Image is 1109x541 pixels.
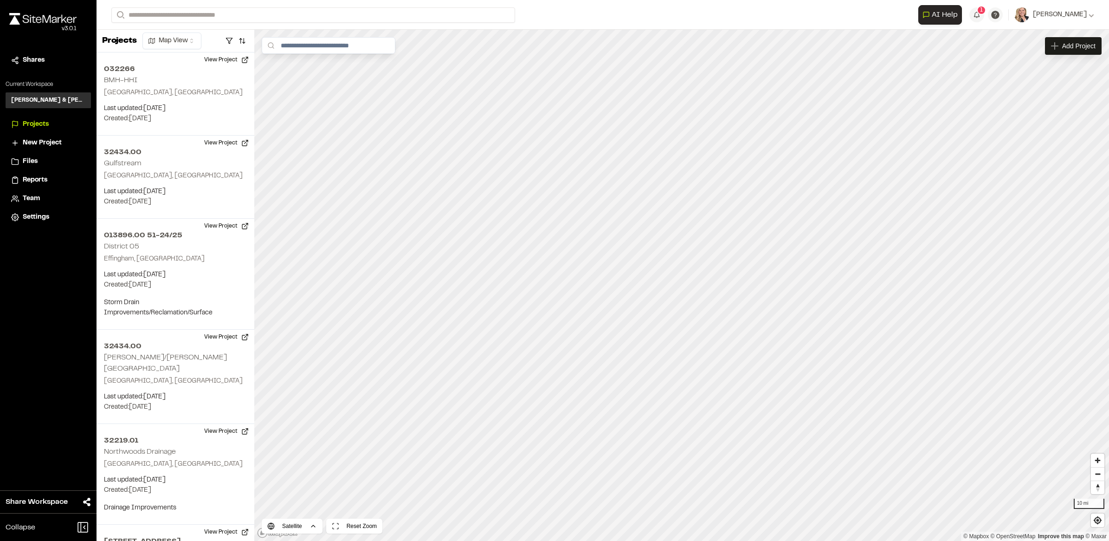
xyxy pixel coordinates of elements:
canvas: Map [254,30,1109,541]
button: View Project [199,525,254,540]
button: 1 [969,7,984,22]
p: Created: [DATE] [104,114,247,124]
p: Drainage Improvements [104,503,247,513]
button: Zoom in [1091,454,1104,467]
img: User [1014,7,1029,22]
span: Shares [23,55,45,65]
div: Open AI Assistant [918,5,966,25]
p: Created: [DATE] [104,402,247,412]
a: OpenStreetMap [991,533,1036,540]
p: [GEOGRAPHIC_DATA], [GEOGRAPHIC_DATA] [104,88,247,98]
div: Oh geez...please don't... [9,25,77,33]
h2: 32434.00 [104,341,247,352]
a: Settings [11,212,85,222]
button: View Project [199,424,254,439]
h2: 32219.01 [104,435,247,446]
a: Mapbox [963,533,989,540]
button: Satellite [262,519,322,534]
span: Team [23,194,40,204]
p: Storm Drain Improvements/Reclamation/Surface [104,298,247,318]
p: Last updated: [DATE] [104,392,247,402]
p: [GEOGRAPHIC_DATA], [GEOGRAPHIC_DATA] [104,376,247,386]
h2: [PERSON_NAME]/[PERSON_NAME][GEOGRAPHIC_DATA] [104,354,227,372]
p: Effingham, [GEOGRAPHIC_DATA] [104,254,247,264]
button: Open AI Assistant [918,5,962,25]
span: Share Workspace [6,496,68,508]
p: Projects [102,35,137,47]
span: Reset bearing to north [1091,481,1104,494]
h2: 032266 [104,64,247,75]
span: Collapse [6,522,35,533]
span: [PERSON_NAME] [1033,10,1087,20]
button: [PERSON_NAME] [1014,7,1094,22]
button: Reset bearing to north [1091,481,1104,494]
p: [GEOGRAPHIC_DATA], [GEOGRAPHIC_DATA] [104,171,247,181]
img: rebrand.png [9,13,77,25]
button: View Project [199,219,254,234]
p: Last updated: [DATE] [104,270,247,280]
p: Last updated: [DATE] [104,104,247,114]
h2: Northwoods Drainage [104,449,176,455]
a: Shares [11,55,85,65]
a: Team [11,194,85,204]
a: Map feedback [1038,533,1084,540]
p: Created: [DATE] [104,197,247,207]
p: Created: [DATE] [104,485,247,495]
button: View Project [199,136,254,150]
span: Reports [23,175,47,185]
h3: [PERSON_NAME] & [PERSON_NAME] Inc. [11,96,85,104]
button: View Project [199,52,254,67]
span: New Project [23,138,62,148]
a: Files [11,156,85,167]
button: Search [111,7,128,23]
button: Find my location [1091,514,1104,527]
button: View Project [199,330,254,345]
a: Projects [11,119,85,130]
a: Reports [11,175,85,185]
button: Zoom out [1091,467,1104,481]
h2: 32434.00 [104,147,247,158]
h2: District 05 [104,243,139,250]
h2: BMH-HHI [104,77,137,84]
div: 10 mi [1074,499,1104,509]
span: Files [23,156,38,167]
span: Projects [23,119,49,130]
h2: 013896.00 51-24/25 [104,230,247,241]
p: Last updated: [DATE] [104,475,247,485]
span: 1 [980,6,983,14]
a: New Project [11,138,85,148]
span: Settings [23,212,49,222]
p: Last updated: [DATE] [104,187,247,197]
a: Maxar [1085,533,1107,540]
p: Created: [DATE] [104,280,247,290]
p: [GEOGRAPHIC_DATA], [GEOGRAPHIC_DATA] [104,459,247,469]
button: Reset Zoom [326,519,382,534]
a: Mapbox logo [257,528,298,538]
span: AI Help [932,9,958,20]
p: Current Workspace [6,80,91,89]
span: Add Project [1062,41,1096,51]
h2: Gulfstream [104,160,142,167]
